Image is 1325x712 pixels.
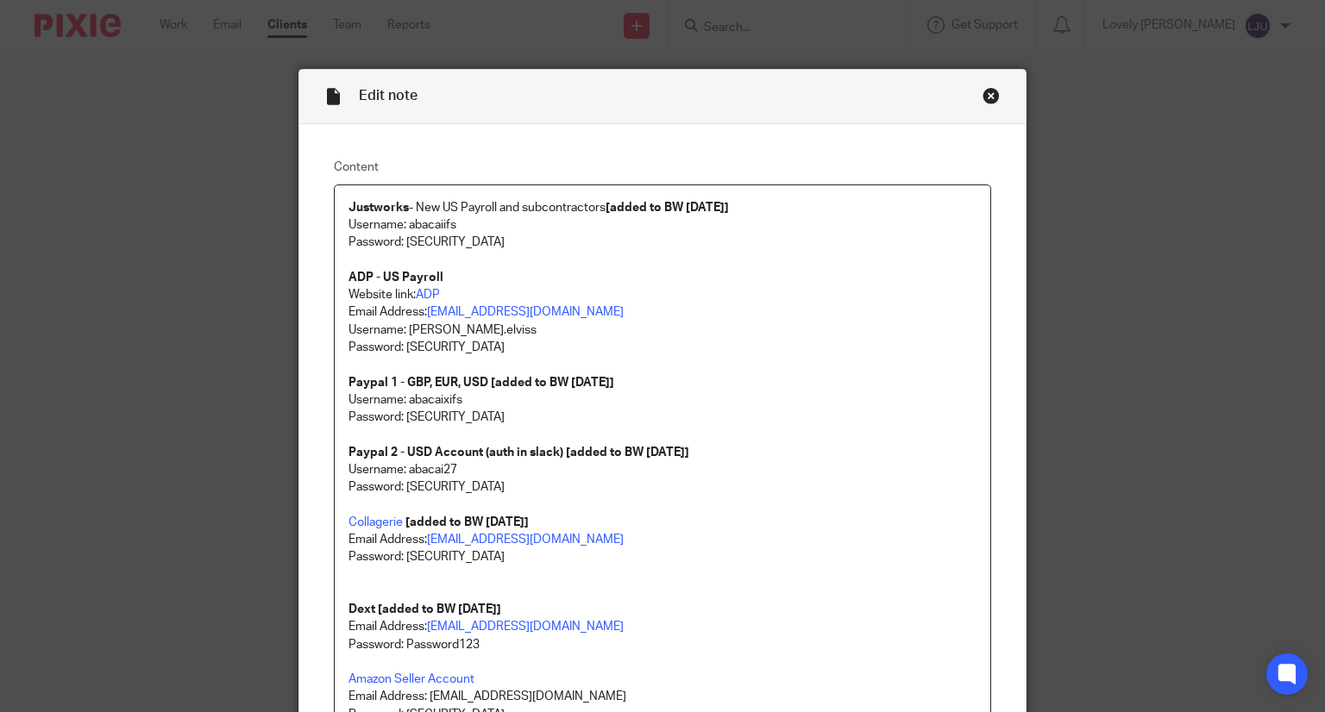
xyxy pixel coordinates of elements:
p: Password: [SECURITY_DATA] [349,339,977,356]
strong: Paypal 1 - GBP, EUR, USD [added to BW [DATE]] [349,377,614,389]
p: Username: [PERSON_NAME].elviss [349,322,977,339]
strong: [added to BW [DATE]] [606,202,729,214]
strong: [added to BW [DATE]] [405,516,529,528]
label: Content [334,159,992,176]
a: [EMAIL_ADDRESS][DOMAIN_NAME] [427,534,624,546]
p: Password: Password123 [349,636,977,653]
p: Email Address: [349,531,977,548]
p: - New US Payroll and subcontractors [349,199,977,216]
p: Password: [SECURITY_DATA] [349,234,977,251]
strong: Justworks [349,202,409,214]
a: Collagerie [349,516,403,528]
p: Username: abacaixifs [349,391,977,409]
p: Password: [SECURITY_DATA] [349,409,977,426]
div: Close this dialog window [983,87,1000,104]
a: ADP [416,289,440,301]
strong: Paypal 2 - USD Account (auth in slack) [added to BW [DATE]] [349,447,689,459]
span: Edit note [359,89,418,103]
a: [EMAIL_ADDRESS][DOMAIN_NAME] [427,621,624,633]
p: Website link: [349,286,977,303]
strong: ADP - US Payroll [349,272,443,284]
p: Password: [SECURITY_DATA] [349,478,977,496]
p: Username: abacaiifs [349,216,977,234]
p: Email Address: [349,303,977,321]
p: Password: [SECURITY_DATA] [349,548,977,565]
strong: Dext [349,603,375,615]
a: [EMAIL_ADDRESS][DOMAIN_NAME] [427,306,624,318]
strong: [added to BW [DATE]] [378,603,501,615]
a: Amazon Seller Account [349,673,474,685]
p: Email Address: [349,618,977,635]
p: Username: abacai27 [349,461,977,478]
p: Email Address: [EMAIL_ADDRESS][DOMAIN_NAME] [349,688,977,705]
